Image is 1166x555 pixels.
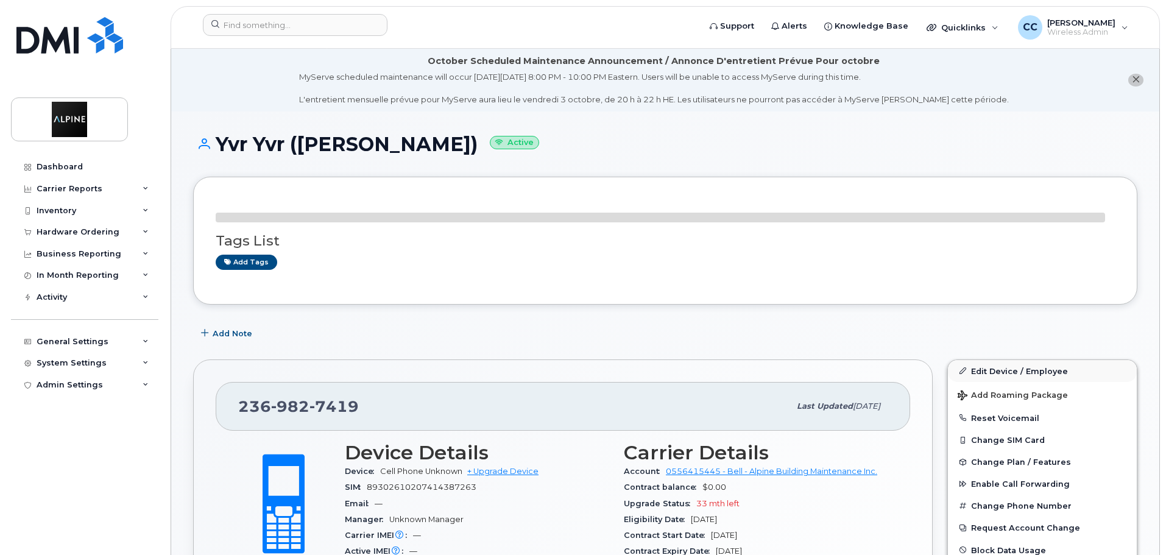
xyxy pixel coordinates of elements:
[375,499,383,508] span: —
[948,429,1137,451] button: Change SIM Card
[389,515,464,524] span: Unknown Manager
[696,499,740,508] span: 33 mth left
[345,467,380,476] span: Device
[193,133,1137,155] h1: Yvr Yvr ([PERSON_NAME])
[971,479,1070,489] span: Enable Call Forwarding
[691,515,717,524] span: [DATE]
[367,483,476,492] span: 89302610207414387263
[193,323,263,345] button: Add Note
[413,531,421,540] span: —
[299,71,1009,105] div: MyServe scheduled maintenance will occur [DATE][DATE] 8:00 PM - 10:00 PM Eastern. Users will be u...
[948,495,1137,517] button: Change Phone Number
[853,401,880,411] span: [DATE]
[345,442,609,464] h3: Device Details
[345,531,413,540] span: Carrier IMEI
[958,391,1068,402] span: Add Roaming Package
[490,136,539,150] small: Active
[238,397,359,415] span: 236
[345,483,367,492] span: SIM
[428,55,880,68] div: October Scheduled Maintenance Announcement / Annonce D'entretient Prévue Pour octobre
[948,382,1137,407] button: Add Roaming Package
[948,473,1137,495] button: Enable Call Forwarding
[380,467,462,476] span: Cell Phone Unknown
[948,517,1137,539] button: Request Account Change
[624,467,666,476] span: Account
[216,233,1115,249] h3: Tags List
[309,397,359,415] span: 7419
[971,458,1071,467] span: Change Plan / Features
[624,515,691,524] span: Eligibility Date
[948,407,1137,429] button: Reset Voicemail
[467,467,539,476] a: + Upgrade Device
[624,442,888,464] h3: Carrier Details
[624,483,702,492] span: Contract balance
[213,328,252,339] span: Add Note
[624,499,696,508] span: Upgrade Status
[345,499,375,508] span: Email
[345,515,389,524] span: Manager
[711,531,737,540] span: [DATE]
[948,451,1137,473] button: Change Plan / Features
[702,483,726,492] span: $0.00
[948,360,1137,382] a: Edit Device / Employee
[271,397,309,415] span: 982
[666,467,877,476] a: 0556415445 - Bell - Alpine Building Maintenance Inc.
[797,401,853,411] span: Last updated
[1128,74,1143,87] button: close notification
[216,255,277,270] a: Add tags
[624,531,711,540] span: Contract Start Date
